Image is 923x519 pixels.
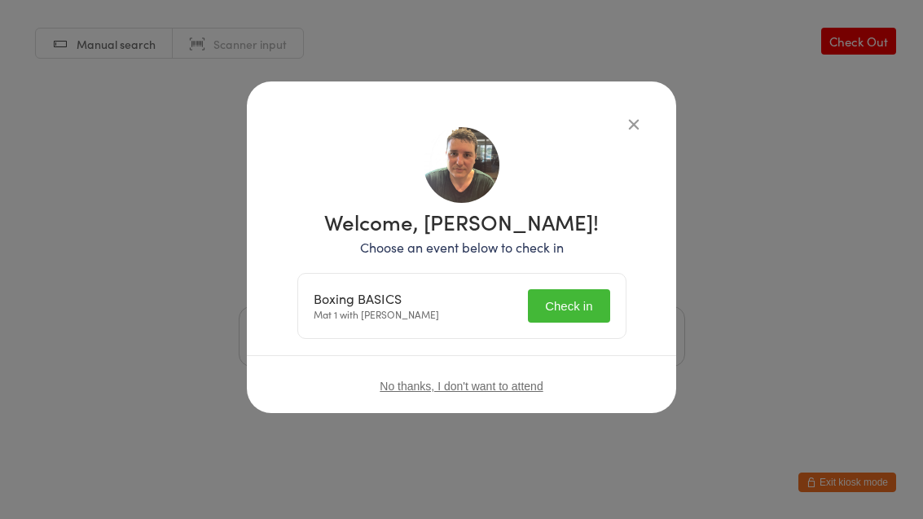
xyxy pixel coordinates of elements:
[314,291,439,306] div: Boxing BASICS
[528,289,609,323] button: Check in
[380,380,543,393] button: No thanks, I don't want to attend
[314,291,439,322] div: Mat 1 with [PERSON_NAME]
[297,211,626,232] h1: Welcome, [PERSON_NAME]!
[424,127,499,203] img: image1754956231.png
[297,238,626,257] p: Choose an event below to check in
